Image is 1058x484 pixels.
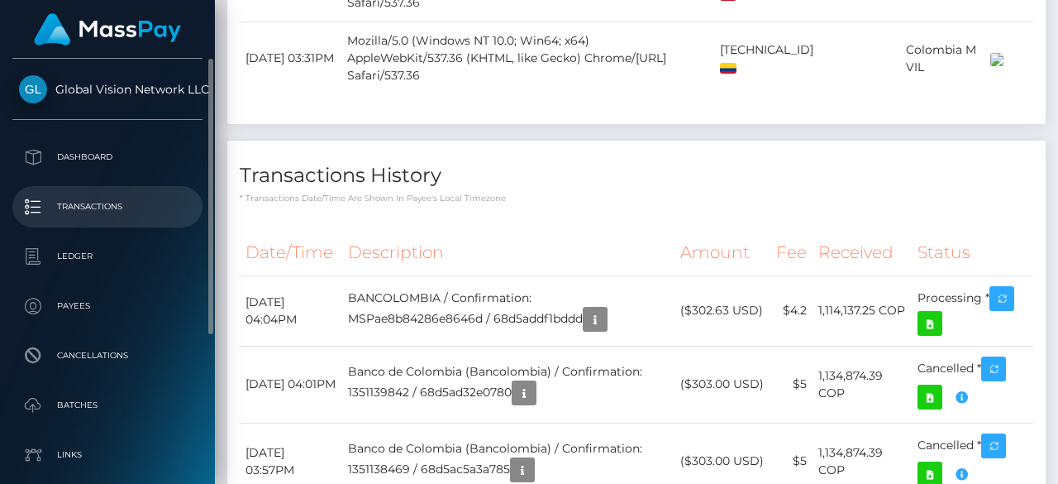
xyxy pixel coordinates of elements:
[12,82,203,97] span: Global Vision Network LLC
[12,385,203,426] a: Batches
[813,276,912,346] td: 1,114,137.25 COP
[240,192,1033,204] p: * Transactions date/time are shown in payee's local timezone
[912,346,1033,423] td: Cancelled *
[770,276,813,346] td: $4.2
[240,161,1033,190] h4: Transactions History
[34,13,181,46] img: MassPay Logo
[12,335,203,376] a: Cancellations
[240,230,342,276] th: Date/Time
[240,346,342,423] td: [DATE] 04:01PM
[12,434,203,476] a: Links
[19,145,196,170] p: Dashboard
[19,343,196,368] p: Cancellations
[19,393,196,418] p: Batches
[240,276,342,346] td: [DATE] 04:04PM
[813,230,912,276] th: Received
[12,285,203,327] a: Payees
[12,137,203,178] a: Dashboard
[720,63,736,74] img: co.png
[19,75,47,103] img: Global Vision Network LLC
[813,346,912,423] td: 1,134,874.39 COP
[990,53,1003,66] img: 200x100
[674,346,770,423] td: ($303.00 USD)
[342,230,674,276] th: Description
[19,194,196,219] p: Transactions
[714,22,827,95] td: [TECHNICAL_ID]
[770,346,813,423] td: $5
[674,276,770,346] td: ($302.63 USD)
[912,230,1033,276] th: Status
[342,346,674,423] td: Banco de Colombia (Bancolombia) / Confirmation: 1351139842 / 68d5ad32e0780
[770,230,813,276] th: Fee
[341,22,713,95] td: Mozilla/5.0 (Windows NT 10.0; Win64; x64) AppleWebKit/537.36 (KHTML, like Gecko) Chrome/[URL] Saf...
[19,443,196,467] p: Links
[12,186,203,228] a: Transactions
[342,276,674,346] td: BANCOLOMBIA / Confirmation: MSPae8b84286e8646d / 68d5addf1bddd
[19,244,196,269] p: Ledger
[912,276,1033,346] td: Processing *
[12,236,203,277] a: Ledger
[674,230,770,276] th: Amount
[19,294,196,319] p: Payees
[900,22,984,95] td: Colombia M VIL
[240,22,341,95] td: [DATE] 03:31PM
